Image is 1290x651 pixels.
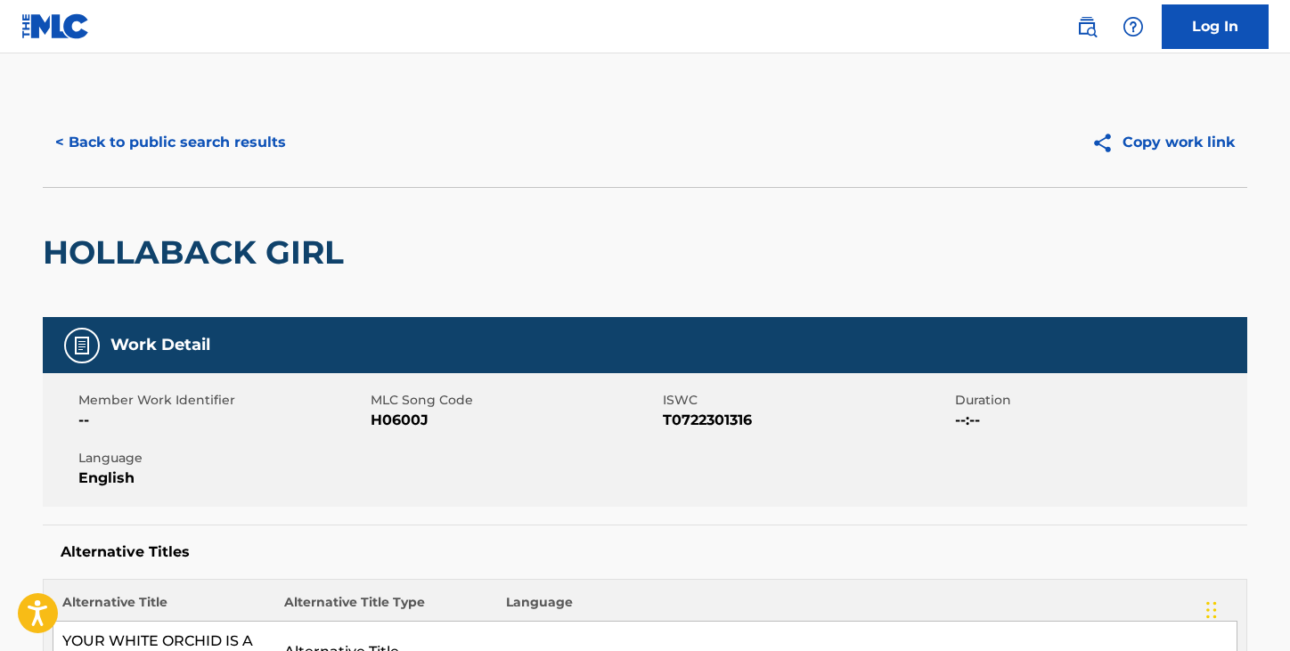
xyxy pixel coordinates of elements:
img: Work Detail [71,335,93,356]
a: Public Search [1069,9,1105,45]
span: T0722301316 [663,410,951,431]
h5: Alternative Titles [61,543,1229,561]
iframe: Chat Widget [1201,566,1290,651]
img: search [1076,16,1098,37]
span: English [78,468,366,489]
span: -- [78,410,366,431]
img: help [1123,16,1144,37]
img: Copy work link [1091,132,1123,154]
th: Language [497,593,1237,622]
img: MLC Logo [21,13,90,39]
button: Copy work link [1079,120,1247,165]
span: --:-- [955,410,1243,431]
th: Alternative Title [53,593,275,622]
span: H0600J [371,410,658,431]
h5: Work Detail [110,335,210,355]
th: Alternative Title Type [275,593,497,622]
span: MLC Song Code [371,391,658,410]
span: ISWC [663,391,951,410]
span: Member Work Identifier [78,391,366,410]
button: < Back to public search results [43,120,298,165]
div: Help [1115,9,1151,45]
div: Drag [1206,583,1217,637]
a: Log In [1162,4,1269,49]
span: Duration [955,391,1243,410]
h2: HOLLABACK GIRL [43,232,353,273]
span: Language [78,449,366,468]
